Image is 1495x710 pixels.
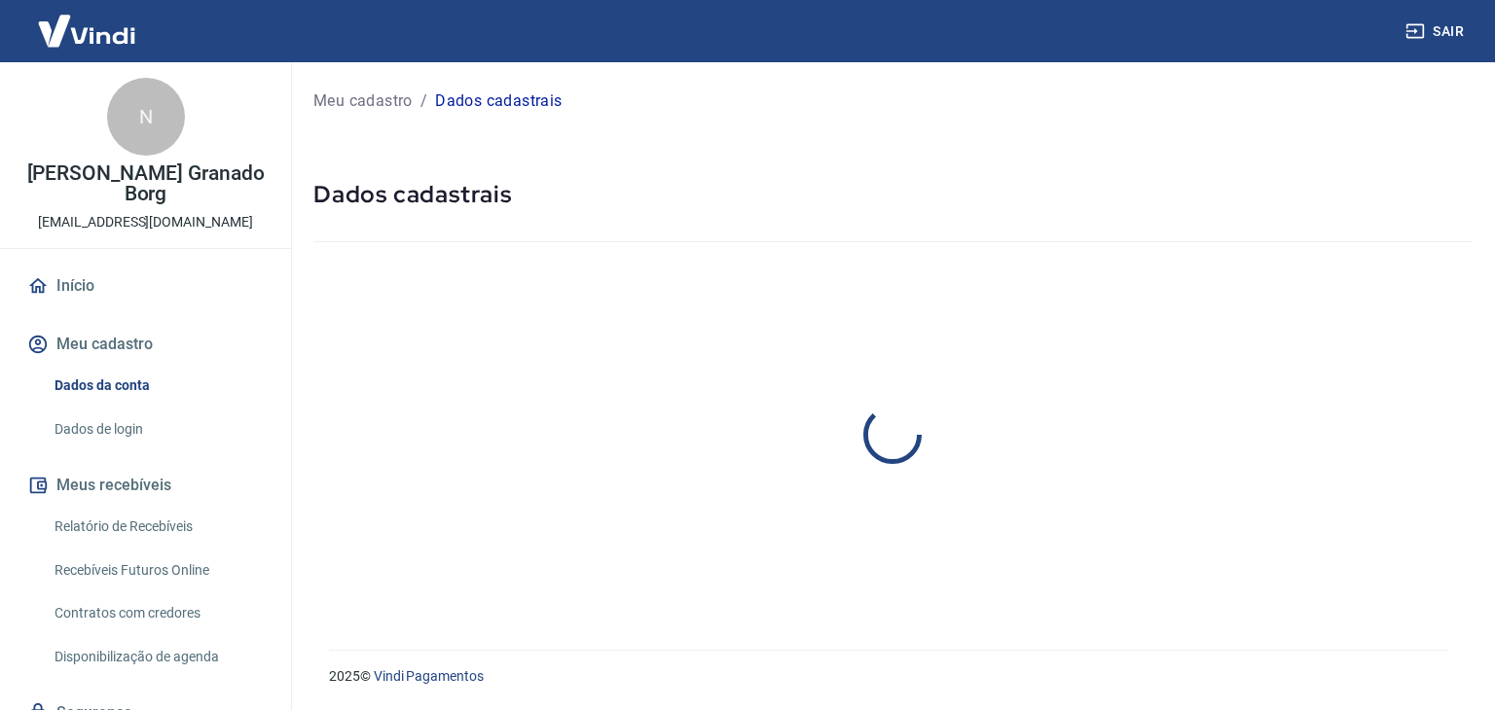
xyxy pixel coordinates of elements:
[420,89,427,113] p: /
[16,163,275,204] p: [PERSON_NAME] Granado Borg
[374,668,484,684] a: Vindi Pagamentos
[329,666,1448,687] p: 2025 ©
[47,409,268,449] a: Dados de login
[313,179,1472,210] h5: Dados cadastrais
[47,593,268,633] a: Contratos com credores
[435,89,562,113] p: Dados cadastrais
[107,78,185,156] div: N
[1402,14,1472,50] button: Sair
[23,323,268,366] button: Meu cadastro
[23,464,268,507] button: Meus recebíveis
[47,637,268,677] a: Disponibilização de agenda
[47,550,268,590] a: Recebíveis Futuros Online
[47,366,268,406] a: Dados da conta
[313,89,413,113] a: Meu cadastro
[47,507,268,547] a: Relatório de Recebíveis
[23,1,150,60] img: Vindi
[38,212,253,232] p: [EMAIL_ADDRESS][DOMAIN_NAME]
[23,265,268,307] a: Início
